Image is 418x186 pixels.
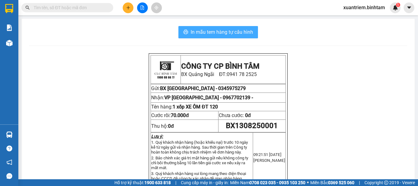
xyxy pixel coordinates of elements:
span: 1 xốp XE ÔM ĐT 120 [173,104,218,110]
span: BX [GEOGRAPHIC_DATA] - [160,85,217,91]
button: plus [123,2,133,13]
span: 0345975279 [218,85,246,91]
span: 0941 78 2525 [227,71,257,77]
button: aim [151,2,162,13]
img: logo-vxr [5,4,13,13]
span: search [25,6,30,10]
strong: CÔNG TY CP BÌNH TÂM [181,62,259,70]
span: Chưa cước: [219,112,251,118]
span: Cước rồi: [151,112,189,118]
span: Nhận: [151,95,253,101]
img: icon-new-feature [393,5,398,10]
strong: 0708 023 035 - 0935 103 250 [249,180,305,185]
img: solution-icon [6,25,13,31]
strong: 0đ [168,123,174,129]
span: message [6,173,12,179]
span: 2. Bảo chính xác giá trị mặt hàng gửi nếu không công ty chỉ bồi thường bằng 10 lần tiền giá cước ... [151,156,248,170]
span: notification [6,159,12,165]
span: | [175,179,176,186]
span: [PERSON_NAME] [253,158,285,163]
img: warehouse-icon [6,131,13,138]
span: | [359,179,360,186]
span: Miền Nam [230,179,305,186]
button: caret-down [404,2,414,13]
span: 0967702139 - [223,95,253,101]
span: BX Quảng Ngãi ĐT: [181,71,257,77]
button: printerIn mẫu tem hàng tự cấu hình [178,26,258,38]
span: VP [GEOGRAPHIC_DATA] - [164,95,253,101]
span: Miền Bắc [310,179,354,186]
input: Tìm tên, số ĐT hoặc mã đơn [34,4,106,11]
span: aim [154,6,159,10]
span: 0đ [245,112,251,118]
sup: 1 [396,3,400,7]
span: 09:21:51 [DATE] [253,152,282,157]
span: 3. Quý khách nhận hàng vui lòng mang theo điện thoại hoặc CCCD đề công ty xác nhận để giao nhận h... [151,171,246,181]
span: Cung cấp máy in - giấy in: [181,179,229,186]
span: plus [126,6,130,10]
span: copyright [384,180,388,185]
span: In mẫu tem hàng tự cấu hình [191,28,253,36]
span: ⚪️ [307,181,309,184]
strong: Lưu ý: [151,134,163,139]
strong: 0369 525 060 [328,180,354,185]
span: Tên hàng: [151,104,218,110]
span: 70.000đ [171,112,189,118]
span: 1. Quý khách nhận hàng (hoặc khiếu nại) trước 10 ngày kể từ ngày gửi và nhận hàng. Sau thời gian ... [151,140,248,154]
span: caret-down [406,5,412,10]
strong: 1900 633 818 [144,180,171,185]
span: file-add [140,6,144,10]
span: 1 [397,3,399,7]
span: question-circle [6,146,12,151]
span: xuantriem.binhtam [338,4,390,11]
span: Thu hộ: [151,123,174,129]
span: Gửi: [151,85,160,91]
button: file-add [137,2,148,13]
span: printer [183,29,188,35]
img: logo [152,56,179,83]
span: BX1308250001 [226,121,278,130]
img: warehouse-icon [6,40,13,46]
span: Hỗ trợ kỹ thuật: [114,179,171,186]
